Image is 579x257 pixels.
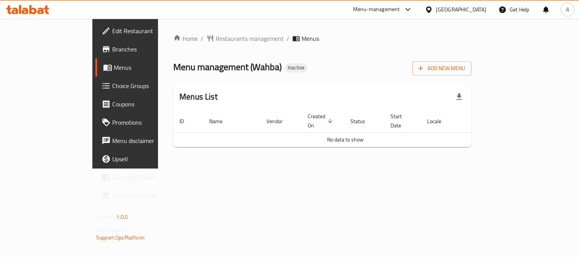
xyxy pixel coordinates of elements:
[95,186,189,205] a: Grocery Checklist
[95,150,189,168] a: Upsell
[350,117,375,126] span: Status
[566,5,569,14] span: A
[95,77,189,95] a: Choice Groups
[201,34,203,43] li: /
[327,135,364,145] span: No data to show
[95,58,189,77] a: Menus
[96,233,145,243] a: Support.OpsPlatform
[112,136,183,145] span: Menu disclaimer
[209,117,232,126] span: Name
[95,22,189,40] a: Edit Restaurant
[112,173,183,182] span: Coverage Report
[308,112,335,130] span: Created On
[179,117,194,126] span: ID
[173,109,518,147] table: enhanced table
[390,112,412,130] span: Start Date
[112,118,183,127] span: Promotions
[95,132,189,150] a: Menu disclaimer
[112,81,183,90] span: Choice Groups
[95,40,189,58] a: Branches
[436,5,486,14] div: [GEOGRAPHIC_DATA]
[112,26,183,35] span: Edit Restaurant
[96,225,131,235] span: Get support on:
[173,58,282,75] span: Menu management ( Wahba )
[285,63,308,72] div: Inactive
[96,212,115,222] span: Version:
[427,117,451,126] span: Locale
[412,61,471,75] button: Add New Menu
[216,34,284,43] span: Restaurants management
[302,34,319,43] span: Menus
[173,34,471,43] nav: breadcrumb
[114,63,183,72] span: Menus
[95,168,189,186] a: Coverage Report
[287,34,289,43] li: /
[179,91,218,103] h2: Menus List
[206,34,284,43] a: Restaurants management
[95,95,189,113] a: Coupons
[460,109,518,133] th: Actions
[112,191,183,200] span: Grocery Checklist
[285,64,308,71] span: Inactive
[418,64,465,73] span: Add New Menu
[112,45,183,54] span: Branches
[116,212,128,222] span: 1.0.0
[112,100,183,109] span: Coupons
[112,154,183,164] span: Upsell
[450,88,468,106] div: Export file
[95,113,189,132] a: Promotions
[266,117,292,126] span: Vendor
[353,5,400,14] div: Menu-management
